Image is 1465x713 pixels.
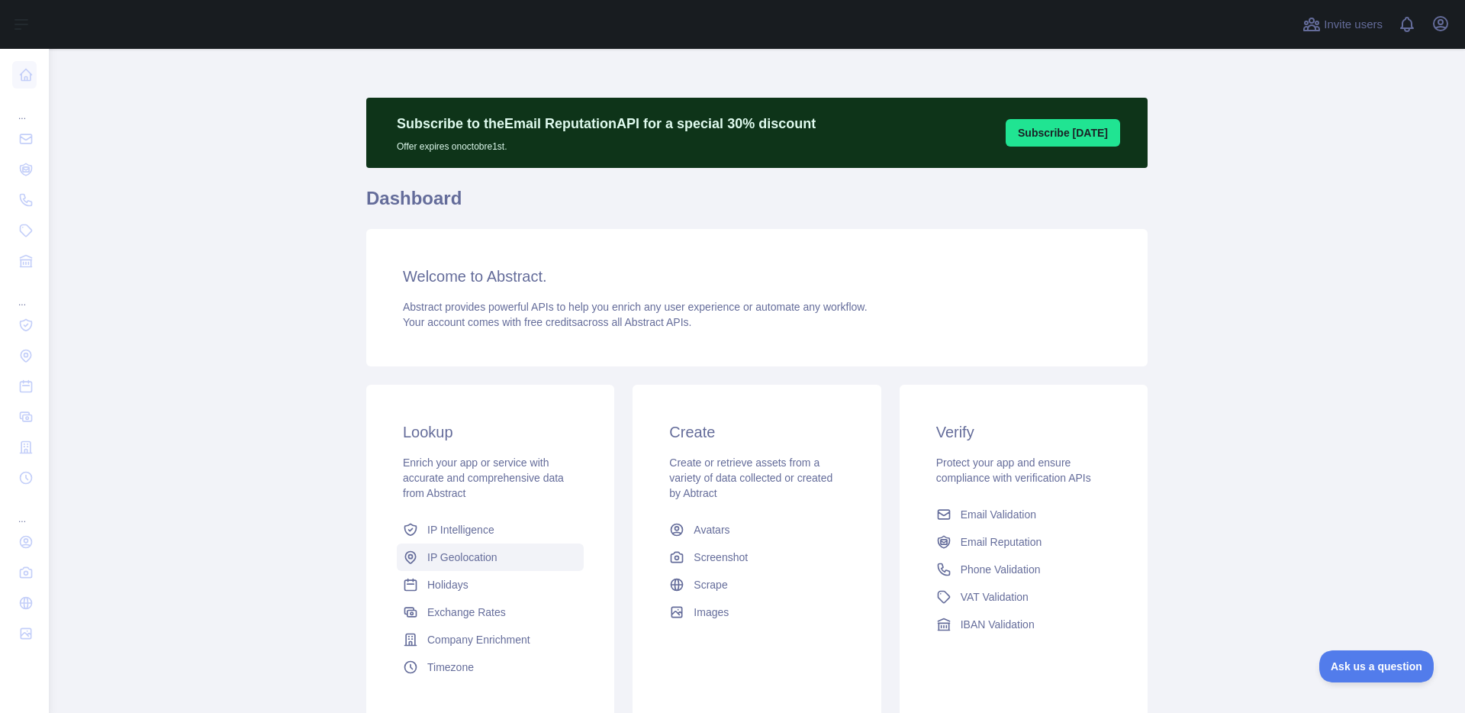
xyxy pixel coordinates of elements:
[397,653,584,681] a: Timezone
[524,316,577,328] span: free credits
[669,421,844,443] h3: Create
[403,266,1111,287] h3: Welcome to Abstract.
[961,617,1035,632] span: IBAN Validation
[403,421,578,443] h3: Lookup
[12,278,37,308] div: ...
[1324,16,1383,34] span: Invite users
[694,550,748,565] span: Screenshot
[397,516,584,544] a: IP Intelligence
[669,457,832,499] span: Create or retrieve assets from a variety of data collected or created by Abtract
[961,534,1042,550] span: Email Reputation
[930,528,1117,556] a: Email Reputation
[663,544,850,571] a: Screenshot
[427,632,530,647] span: Company Enrichment
[663,571,850,598] a: Scrape
[397,598,584,626] a: Exchange Rates
[961,507,1036,522] span: Email Validation
[694,522,729,537] span: Avatars
[403,457,564,499] span: Enrich your app or service with accurate and comprehensive data from Abstract
[1006,119,1120,147] button: Subscribe [DATE]
[930,501,1117,528] a: Email Validation
[1299,12,1386,37] button: Invite users
[663,516,850,544] a: Avatars
[397,626,584,653] a: Company Enrichment
[930,611,1117,638] a: IBAN Validation
[427,577,468,592] span: Holidays
[427,660,474,675] span: Timezone
[403,316,691,328] span: Your account comes with across all Abstract APIs.
[694,605,729,620] span: Images
[397,113,816,134] p: Subscribe to the Email Reputation API for a special 30 % discount
[12,495,37,525] div: ...
[427,550,497,565] span: IP Geolocation
[397,544,584,571] a: IP Geolocation
[930,583,1117,611] a: VAT Validation
[427,605,506,620] span: Exchange Rates
[397,134,816,153] p: Offer expires on octobre 1st.
[427,522,494,537] span: IP Intelligence
[1319,650,1434,682] iframe: Toggle Customer Support
[694,577,727,592] span: Scrape
[936,457,1091,484] span: Protect your app and ensure compliance with verification APIs
[663,598,850,626] a: Images
[366,186,1148,223] h1: Dashboard
[12,92,37,122] div: ...
[936,421,1111,443] h3: Verify
[403,301,868,313] span: Abstract provides powerful APIs to help you enrich any user experience or automate any workflow.
[397,571,584,598] a: Holidays
[961,562,1041,577] span: Phone Validation
[930,556,1117,583] a: Phone Validation
[961,589,1029,605] span: VAT Validation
